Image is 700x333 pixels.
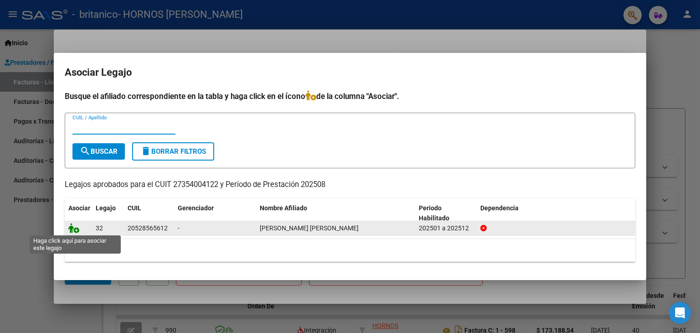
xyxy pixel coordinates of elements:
span: Asociar [68,204,90,212]
span: Dependencia [480,204,519,212]
span: Periodo Habilitado [419,204,449,222]
span: Borrar Filtros [140,147,206,156]
span: - [178,224,180,232]
span: Nombre Afiliado [260,204,307,212]
span: Gerenciador [178,204,214,212]
button: Buscar [72,143,125,160]
h4: Busque el afiliado correspondiente en la tabla y haga click en el ícono de la columna "Asociar". [65,90,635,102]
div: 202501 a 202512 [419,223,473,234]
datatable-header-cell: Nombre Afiliado [256,198,415,229]
p: Legajos aprobados para el CUIT 27354004122 y Período de Prestación 202508 [65,179,635,191]
span: AYALA SABATO VALENTINO JOAQUIN [260,224,359,232]
button: Borrar Filtros [132,142,214,161]
span: Buscar [80,147,118,156]
div: 20528565612 [128,223,168,234]
div: 1 registros [65,239,635,262]
mat-icon: search [80,146,91,156]
datatable-header-cell: Periodo Habilitado [415,198,477,229]
datatable-header-cell: Legajo [92,198,124,229]
datatable-header-cell: CUIL [124,198,174,229]
datatable-header-cell: Asociar [65,198,92,229]
span: 32 [96,224,103,232]
datatable-header-cell: Dependencia [477,198,636,229]
div: Open Intercom Messenger [669,302,691,324]
span: CUIL [128,204,141,212]
span: Legajo [96,204,116,212]
mat-icon: delete [140,146,151,156]
h2: Asociar Legajo [65,64,635,81]
datatable-header-cell: Gerenciador [174,198,256,229]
